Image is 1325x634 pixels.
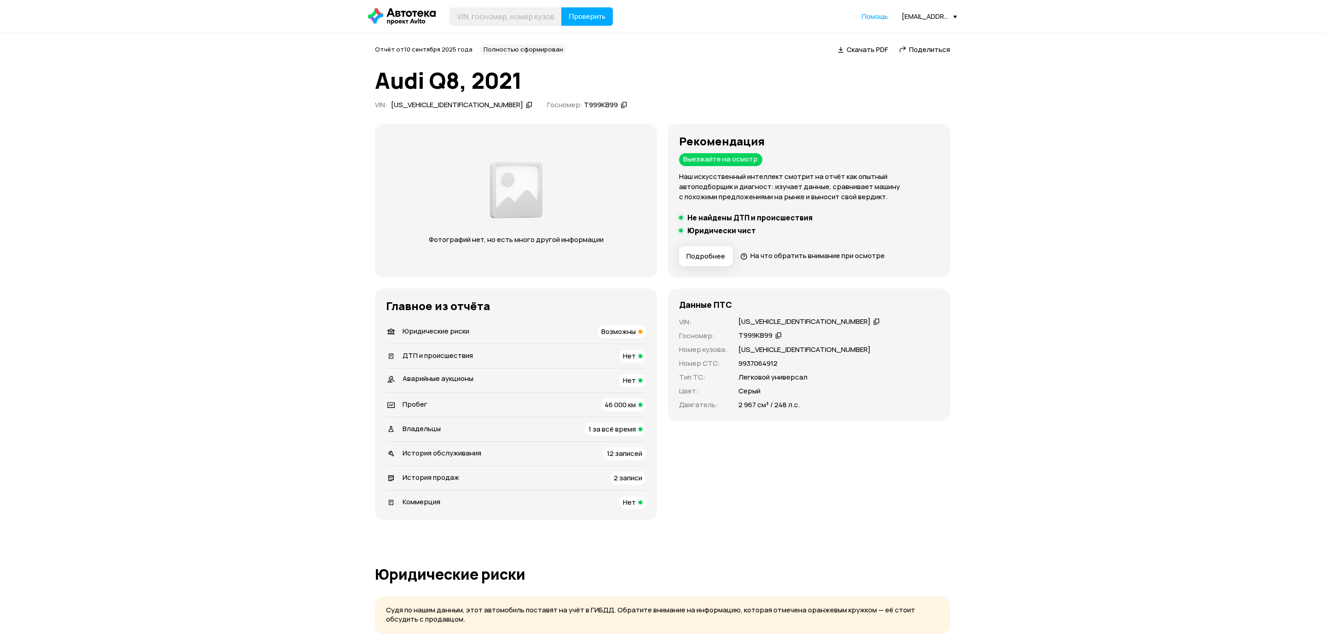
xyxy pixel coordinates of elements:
span: Скачать PDF [847,45,888,54]
a: Помощь [862,12,888,21]
span: ДТП и происшествия [403,351,473,360]
span: 12 записей [607,449,642,458]
div: Выезжайте на осмотр [679,153,762,166]
div: Полностью сформирован [480,44,567,55]
h5: Юридически чист [687,226,756,235]
span: 46 000 км [605,400,636,409]
span: Коммерция [403,497,440,507]
a: На что обратить внимание при осмотре [740,251,885,260]
p: VIN : [679,317,727,327]
a: Поделиться [899,45,950,54]
p: [US_VEHICLE_IDENTIFICATION_NUMBER] [738,345,870,355]
p: Легковой универсал [738,372,807,382]
span: Аварийные аукционы [403,374,473,383]
span: История продаж [403,473,459,482]
a: Скачать PDF [838,45,888,54]
span: Нет [623,375,636,385]
span: Проверить [569,13,605,20]
p: Госномер : [679,331,727,341]
img: d89e54fb62fcf1f0.png [487,156,545,224]
span: Подробнее [686,252,725,261]
h3: Рекомендация [679,135,939,148]
p: Цвет : [679,386,727,396]
div: Т999КВ99 [584,100,618,110]
button: Подробнее [679,246,733,266]
h4: Данные ПТС [679,300,732,310]
h5: Не найдены ДТП и происшествия [687,213,812,222]
p: Тип ТС : [679,372,727,382]
span: Госномер: [547,100,582,110]
span: Юридические риски [403,326,469,336]
p: Номер СТС : [679,358,727,369]
span: История обслуживания [403,448,481,458]
h3: Главное из отчёта [386,300,646,312]
p: Номер кузова : [679,345,727,355]
p: 2 967 см³ / 248 л.с. [738,400,800,410]
input: VIN, госномер, номер кузова [449,7,562,26]
div: [EMAIL_ADDRESS][DOMAIN_NAME] [902,12,957,21]
span: VIN : [375,100,387,110]
p: Фотографий нет, но есть много другой информации [420,235,612,245]
p: Серый [738,386,760,396]
span: На что обратить внимание при осмотре [750,251,885,260]
div: [US_VEHICLE_IDENTIFICATION_NUMBER] [738,317,870,327]
span: Возможны [601,327,636,336]
span: Пробег [403,399,427,409]
span: 2 записи [614,473,642,483]
p: Двигатель : [679,400,727,410]
h1: Audi Q8, 2021 [375,68,950,93]
div: Т999КВ99 [738,331,772,340]
span: Отчёт от 10 сентября 2025 года [375,45,472,53]
h1: Юридические риски [375,566,950,582]
span: Поделиться [909,45,950,54]
p: Наш искусственный интеллект смотрит на отчёт как опытный автоподборщик и диагност: изучает данные... [679,172,939,202]
span: Нет [623,351,636,361]
p: Судя по нашим данным, этот автомобиль поставят на учёт в ГИБДД. Обратите внимание на информацию, ... [386,605,939,624]
button: Проверить [561,7,613,26]
span: Нет [623,497,636,507]
div: [US_VEHICLE_IDENTIFICATION_NUMBER] [391,100,523,110]
span: 1 за всё время [588,424,636,434]
span: Владельцы [403,424,441,433]
p: 9937064912 [738,358,778,369]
